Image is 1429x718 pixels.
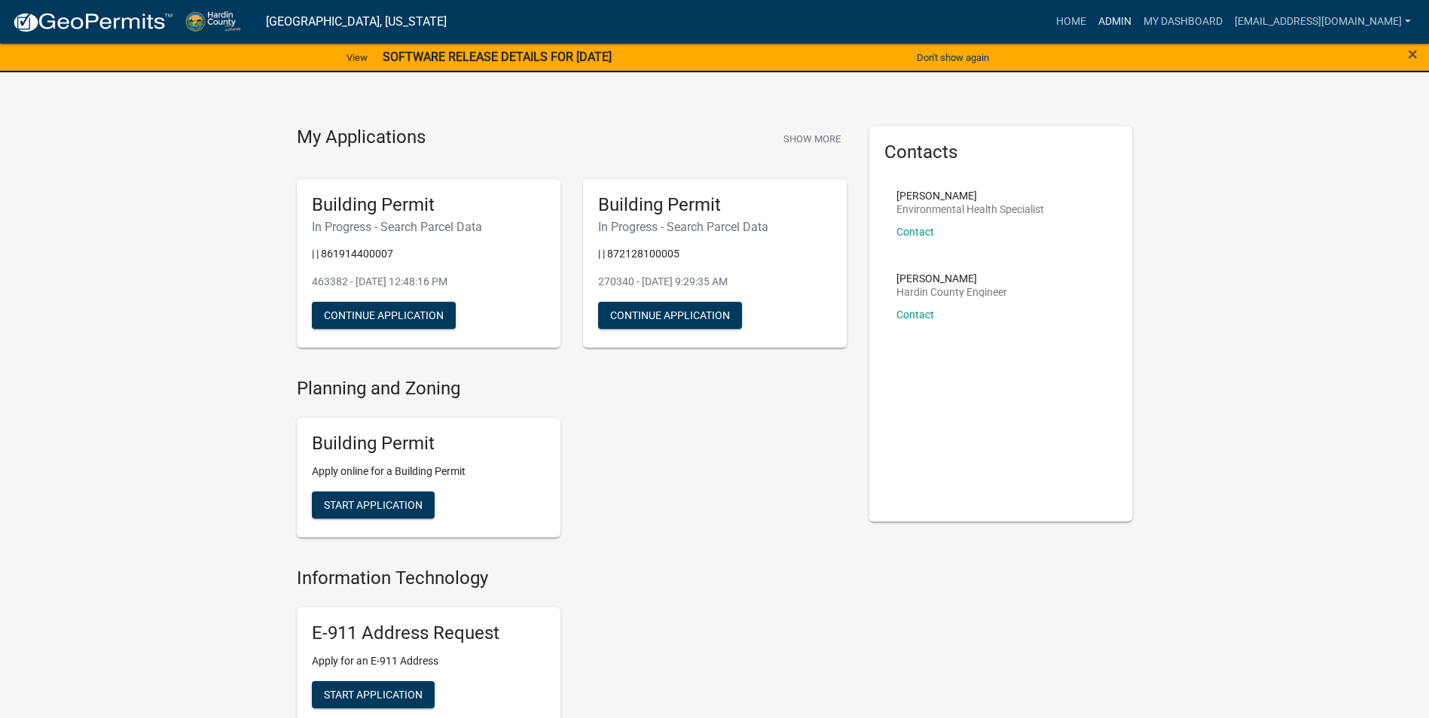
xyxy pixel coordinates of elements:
[312,622,545,644] h5: E-911 Address Request
[297,378,847,400] h4: Planning and Zoning
[297,567,847,589] h4: Information Technology
[896,226,934,238] a: Contact
[312,681,435,708] button: Start Application
[598,220,832,234] h6: In Progress - Search Parcel Data
[312,464,545,479] p: Apply online for a Building Permit
[312,491,435,519] button: Start Application
[896,190,1044,201] p: [PERSON_NAME]
[312,433,545,455] h5: Building Permit
[896,273,1007,284] p: [PERSON_NAME]
[312,302,456,329] button: Continue Application
[266,9,447,35] a: [GEOGRAPHIC_DATA], [US_STATE]
[312,274,545,290] p: 463382 - [DATE] 12:48:16 PM
[896,309,934,321] a: Contact
[1408,45,1418,63] button: Close
[1229,8,1417,36] a: [EMAIL_ADDRESS][DOMAIN_NAME]
[598,246,832,262] p: | | 872128100005
[312,194,545,216] h5: Building Permit
[777,126,847,151] button: Show More
[312,246,545,262] p: | | 861914400007
[1092,8,1137,36] a: Admin
[598,302,742,329] button: Continue Application
[598,274,832,290] p: 270340 - [DATE] 9:29:35 AM
[297,126,426,149] h4: My Applications
[1050,8,1092,36] a: Home
[383,50,612,64] strong: SOFTWARE RELEASE DETAILS FOR [DATE]
[1408,44,1418,65] span: ×
[911,45,995,70] button: Don't show again
[1137,8,1229,36] a: My Dashboard
[896,204,1044,214] p: Environmental Health Specialist
[312,220,545,234] h6: In Progress - Search Parcel Data
[896,287,1007,297] p: Hardin County Engineer
[884,141,1118,163] h5: Contacts
[340,45,374,70] a: View
[324,688,423,700] span: Start Application
[324,499,423,511] span: Start Application
[312,653,545,669] p: Apply for an E-911 Address
[185,11,254,32] img: Hardin County, Iowa
[598,194,832,216] h5: Building Permit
